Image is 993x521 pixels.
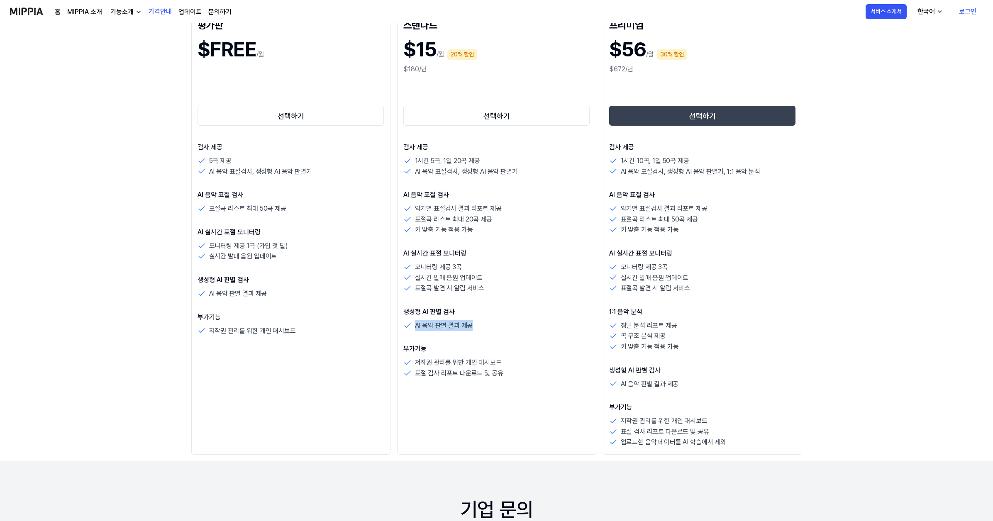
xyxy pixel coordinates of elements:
a: 가격안내 [149,0,172,23]
p: 업로드한 음악 데이터를 AI 학습에서 제외 [621,437,726,448]
p: 곡 구조 분석 제공 [621,331,666,341]
a: 홈 [55,7,61,17]
img: down [135,9,142,15]
p: 모니터링 제공 3곡 [621,262,668,273]
div: 30% 할인 [657,49,687,60]
a: 선택하기 [403,104,590,127]
button: 기능소개 [109,7,142,17]
p: AI 음악 표절 검사 [609,190,796,200]
p: /월 [256,49,264,59]
p: 모니터링 제공 1곡 (가입 첫 달) [209,241,288,251]
p: 5곡 제공 [209,156,232,166]
button: 선택하기 [609,106,796,126]
p: /월 [646,49,654,59]
button: 한국어 [911,3,948,20]
p: 키 맞춤 기능 적용 가능 [415,224,473,235]
p: AI 음악 판별 결과 제공 [209,288,267,299]
div: 스탠다드 [403,18,590,31]
p: 부가기능 [403,344,590,354]
p: 검사 제공 [403,142,590,152]
p: 악기별 표절검사 결과 리포트 제공 [621,203,708,214]
a: 문의하기 [208,7,232,17]
p: 실시간 발매 음원 업데이트 [415,273,483,283]
p: 생성형 AI 판별 검사 [403,307,590,317]
div: $672/년 [609,64,796,74]
a: 선택하기 [198,104,384,127]
p: 생성형 AI 판별 검사 [609,365,796,375]
p: AI 실시간 표절 모니터링 [403,248,590,258]
p: AI 음악 표절검사, 생성형 AI 음악 판별기 [209,166,312,177]
p: 생성형 AI 판별 검사 [198,275,384,285]
p: AI 실시간 표절 모니터링 [609,248,796,258]
p: 표절곡 리스트 최대 50곡 제공 [621,214,698,225]
p: AI 실시간 표절 모니터링 [198,227,384,237]
div: 한국어 [916,7,937,17]
p: 키 맞춤 기능 적용 가능 [621,224,679,235]
p: AI 음악 표절검사, 생성형 AI 음악 판별기, 1:1 음악 분석 [621,166,760,177]
div: 평가판 [198,18,384,31]
p: 표절 검사 리포트 다운로드 및 공유 [415,368,503,379]
p: 부가기능 [198,312,384,322]
p: 부가기능 [609,402,796,412]
p: 1시간 5곡, 1일 20곡 제공 [415,156,480,166]
p: 표절 검사 리포트 다운로드 및 공유 [621,426,709,437]
div: $180/년 [403,64,590,74]
p: AI 음악 표절검사, 생성형 AI 음악 판별기 [415,166,518,177]
div: 기능소개 [109,7,135,17]
p: 표절곡 리스트 최대 20곡 제공 [415,214,492,225]
button: 선택하기 [198,106,384,126]
p: 검사 제공 [609,142,796,152]
p: AI 음악 표절 검사 [198,190,384,200]
p: 실시간 발매 음원 업데이트 [209,251,277,262]
h1: $15 [403,34,437,64]
p: 실시간 발매 음원 업데이트 [621,273,689,283]
p: 표절곡 발견 시 알림 서비스 [621,283,690,294]
button: 선택하기 [403,106,590,126]
p: 저작권 관리를 위한 개인 대시보드 [209,326,296,336]
p: AI 음악 판별 결과 제공 [415,320,473,331]
p: 표절곡 발견 시 알림 서비스 [415,283,485,294]
p: AI 음악 판별 결과 제공 [621,379,679,390]
a: MIPPIA 소개 [67,7,102,17]
a: 업데이트 [178,7,202,17]
p: 1:1 음악 분석 [609,307,796,317]
a: 선택하기 [609,104,796,127]
p: 검사 제공 [198,142,384,152]
p: 모니터링 제공 3곡 [415,262,462,273]
p: 키 맞춤 기능 적용 가능 [621,341,679,352]
p: 정밀 분석 리포트 제공 [621,320,677,331]
p: 1시간 10곡, 1일 50곡 제공 [621,156,689,166]
p: 저작권 관리를 위한 개인 대시보드 [415,357,502,368]
h1: $56 [609,34,646,64]
p: 악기별 표절검사 결과 리포트 제공 [415,203,502,214]
p: 저작권 관리를 위한 개인 대시보드 [621,416,708,426]
p: 표절곡 리스트 최대 50곡 제공 [209,203,286,214]
p: AI 음악 표절 검사 [403,190,590,200]
div: 프리미엄 [609,18,796,31]
h1: $FREE [198,34,256,64]
div: 20% 할인 [447,49,477,60]
p: /월 [437,49,444,59]
button: 서비스 소개서 [866,4,907,19]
